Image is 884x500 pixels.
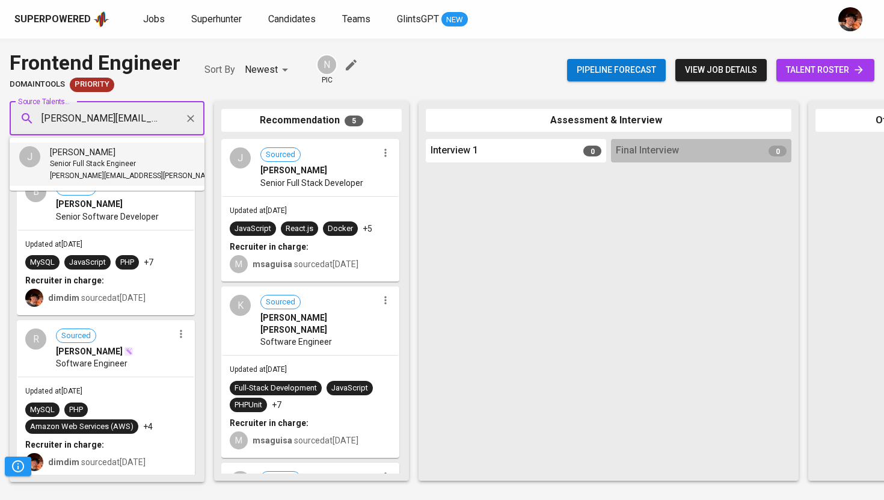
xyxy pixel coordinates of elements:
span: Senior Software Developer [56,211,159,223]
b: Recruiter in charge: [25,440,104,449]
div: Docker [328,223,353,235]
div: React.js [286,223,313,235]
span: Software Engineer [260,336,332,348]
span: DomainTools [10,79,65,90]
span: 5 [345,116,363,126]
span: sourced at [DATE] [48,293,146,303]
span: Updated at [DATE] [25,387,82,395]
span: Teams [342,13,370,25]
span: [PERSON_NAME] [50,146,115,158]
span: 0 [769,146,787,156]
span: Senior Full Stack Engineer [50,158,136,170]
span: Sourced [57,330,96,342]
div: Newest [245,59,292,81]
span: GlintsGPT [397,13,439,25]
span: Updated at [DATE] [25,240,82,248]
span: Priority [70,79,114,90]
span: [PERSON_NAME] [56,345,123,357]
p: Sort By [204,63,235,77]
b: msaguisa [253,436,292,445]
p: +4 [143,421,153,433]
button: Clear [182,110,199,127]
span: Sourced [261,473,300,484]
div: RSourced[PERSON_NAME]Software EngineerUpdated at[DATE]MySQLPHPAmazon Web Services (AWS)+4Recruite... [17,320,195,480]
div: Frontend Engineer [10,48,180,78]
div: M [230,255,248,273]
b: dimdim [48,293,79,303]
span: Senior Full Stack Developer [260,177,363,189]
span: [PERSON_NAME] [PERSON_NAME] [260,312,378,336]
span: Pipeline forecast [577,63,656,78]
span: [PERSON_NAME] [56,198,123,210]
div: R [25,329,46,350]
span: talent roster [786,63,865,78]
b: Recruiter in charge: [25,276,104,285]
img: diemas@glints.com [25,289,43,307]
p: +7 [144,256,153,268]
img: app logo [93,10,109,28]
span: Final Interview [616,144,679,158]
a: Candidates [268,12,318,27]
b: Recruiter in charge: [230,242,308,252]
p: Newest [245,63,278,77]
span: NEW [441,14,468,26]
button: Pipeline forecast [567,59,666,81]
div: MySQL [30,257,55,268]
button: view job details [675,59,767,81]
div: K [230,295,251,316]
span: Sourced [261,297,300,308]
div: M [230,431,248,449]
div: New Job received from Demand Team [70,78,114,92]
div: J [230,147,251,168]
b: Recruiter in charge: [230,418,308,428]
div: Full-Stack Development [235,383,317,394]
div: KSourced[PERSON_NAME] [PERSON_NAME]Software EngineerUpdated at[DATE]Full-Stack DevelopmentJavaScr... [221,286,399,458]
span: [PERSON_NAME] [260,164,327,176]
a: GlintsGPT NEW [397,12,468,27]
div: J [230,471,251,492]
img: diemas@glints.com [25,453,43,471]
span: Software Engineer [56,357,127,369]
div: PHP [69,404,83,416]
div: J [19,146,40,167]
b: msaguisa [253,259,292,269]
span: Updated at [DATE] [230,206,287,215]
span: sourced at [DATE] [253,436,358,445]
p: +7 [272,399,281,411]
a: Superhunter [191,12,244,27]
div: Amazon Web Services (AWS) [30,421,134,433]
a: Teams [342,12,373,27]
a: Superpoweredapp logo [14,10,109,28]
p: +5 [363,223,372,235]
span: sourced at [DATE] [48,457,146,467]
div: Recommendation [221,109,402,132]
span: Superhunter [191,13,242,25]
div: MySQL [30,404,55,416]
a: talent roster [776,59,874,81]
div: PHPUnit [235,400,262,411]
span: Sourced [261,149,300,161]
div: JavaScript [331,383,368,394]
b: dimdim [48,457,79,467]
img: magic_wand.svg [124,347,134,356]
div: pic [316,54,337,85]
img: diemas@glints.com [838,7,862,31]
div: Assessment & Interview [426,109,791,132]
span: Interview 1 [431,144,478,158]
div: BSourced[PERSON_NAME]Senior Software DeveloperUpdated at[DATE]MySQLJavaScriptPHP+7Recruiter in ch... [17,173,195,315]
span: Jobs [143,13,165,25]
div: Superpowered [14,13,91,26]
span: Candidates [268,13,316,25]
div: N [316,54,337,75]
button: Pipeline Triggers [5,457,31,476]
span: [PERSON_NAME][EMAIL_ADDRESS][PERSON_NAME][DOMAIN_NAME] [50,170,262,182]
span: sourced at [DATE] [253,259,358,269]
span: Updated at [DATE] [230,365,287,374]
span: 0 [583,146,601,156]
span: view job details [685,63,757,78]
a: Jobs [143,12,167,27]
div: JavaScript [69,257,106,268]
div: JavaScript [235,223,271,235]
div: PHP [120,257,134,268]
button: Close [198,117,200,120]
